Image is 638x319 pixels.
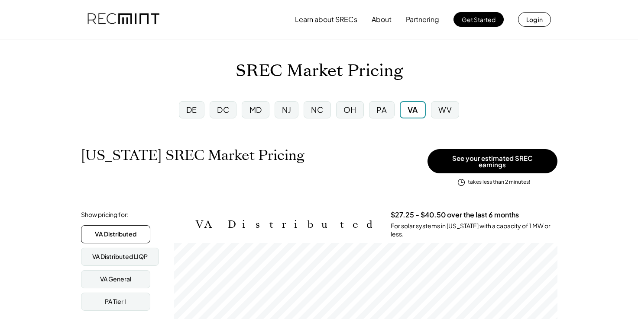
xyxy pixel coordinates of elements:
[391,211,519,220] h3: $27.25 - $40.50 over the last 6 months
[518,12,551,27] button: Log in
[468,179,530,186] div: takes less than 2 minutes!
[100,275,131,284] div: VA General
[408,104,418,115] div: VA
[376,104,387,115] div: PA
[372,11,392,28] button: About
[438,104,452,115] div: WV
[217,104,229,115] div: DC
[236,61,403,81] h1: SREC Market Pricing
[427,149,557,173] button: See your estimated SREC earnings
[87,5,159,34] img: recmint-logotype%403x.png
[249,104,262,115] div: MD
[186,104,197,115] div: DE
[95,230,136,239] div: VA Distributed
[391,222,557,239] div: For solar systems in [US_STATE] with a capacity of 1 MW or less.
[92,252,148,261] div: VA Distributed LIQP
[105,297,126,306] div: PA Tier I
[81,147,304,164] h1: [US_STATE] SREC Market Pricing
[295,11,357,28] button: Learn about SRECs
[196,218,378,231] h2: VA Distributed
[282,104,291,115] div: NJ
[406,11,439,28] button: Partnering
[343,104,356,115] div: OH
[453,12,504,27] button: Get Started
[81,211,129,219] div: Show pricing for:
[311,104,323,115] div: NC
